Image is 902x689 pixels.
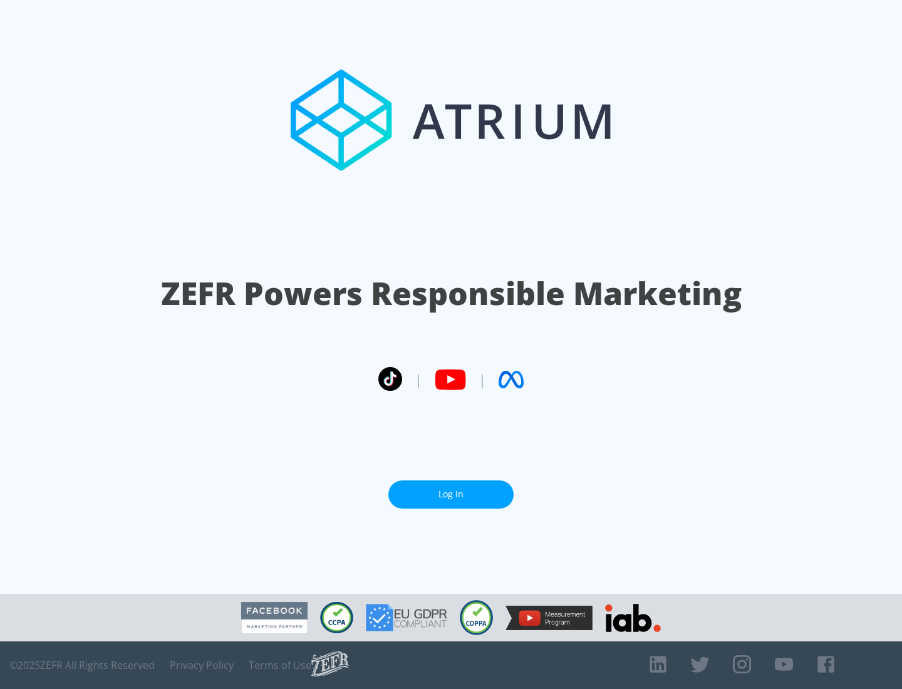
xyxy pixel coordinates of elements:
img: IAB [605,604,661,632]
img: GDPR Compliant [366,604,447,631]
img: CCPA Compliant [320,602,353,633]
img: COPPA Compliant [460,600,493,635]
img: YouTube Measurement Program [505,606,593,630]
img: Facebook Marketing Partner [241,602,308,634]
span: © 2025 ZEFR All Rights Reserved [9,659,155,671]
a: Privacy Policy [170,659,234,671]
a: Terms of Use [249,659,311,671]
span: | [415,370,422,389]
span: | [479,370,486,389]
h1: ZEFR Powers Responsible Marketing [161,272,742,315]
a: Log In [388,480,514,509]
